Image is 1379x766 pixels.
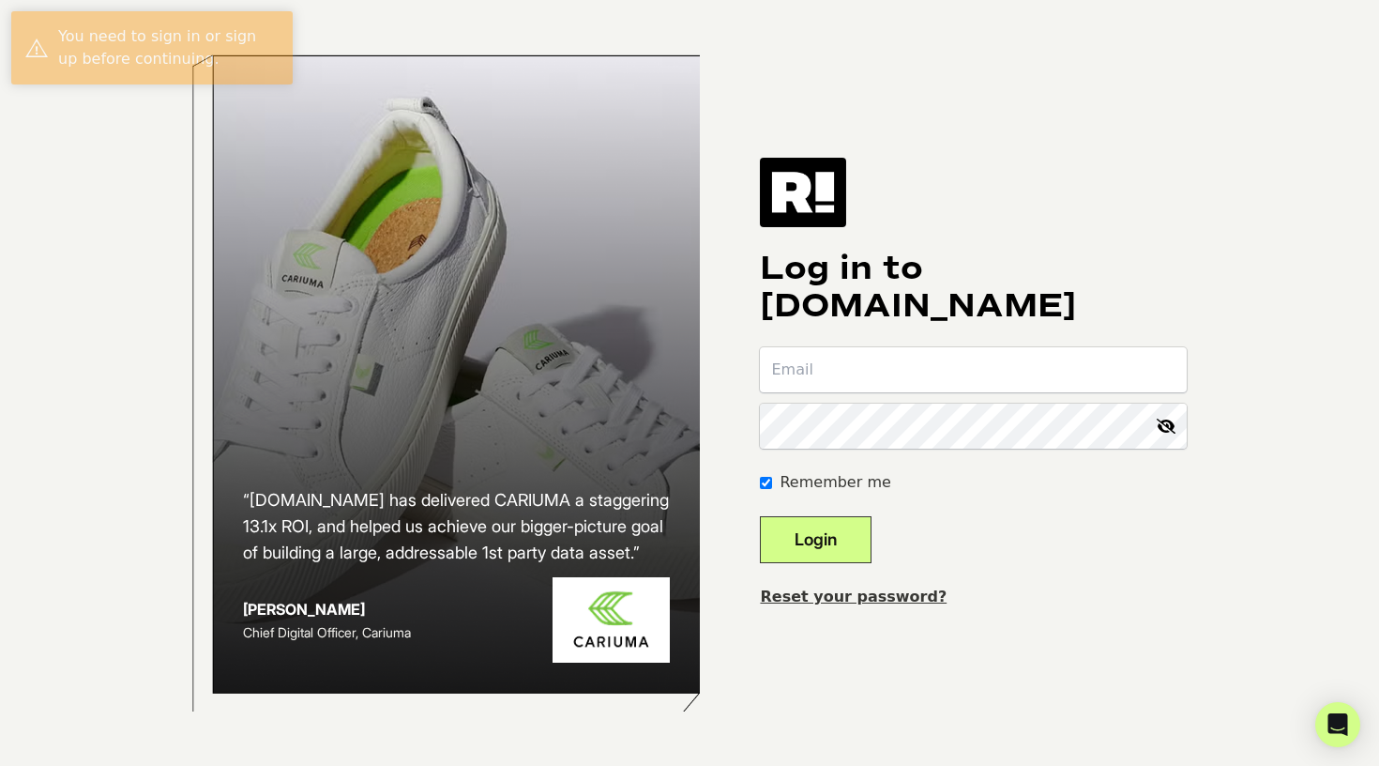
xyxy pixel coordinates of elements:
[58,25,279,70] div: You need to sign in or sign up before continuing.
[760,347,1187,392] input: Email
[760,588,947,605] a: Reset your password?
[243,487,671,566] h2: “[DOMAIN_NAME] has delivered CARIUMA a staggering 13.1x ROI, and helped us achieve our bigger-pic...
[243,600,365,619] strong: [PERSON_NAME]
[553,577,670,663] img: Cariuma
[1315,702,1360,747] div: Open Intercom Messenger
[780,471,890,494] label: Remember me
[760,250,1187,325] h1: Log in to [DOMAIN_NAME]
[243,624,411,640] span: Chief Digital Officer, Cariuma
[760,516,871,563] button: Login
[760,158,846,227] img: Retention.com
